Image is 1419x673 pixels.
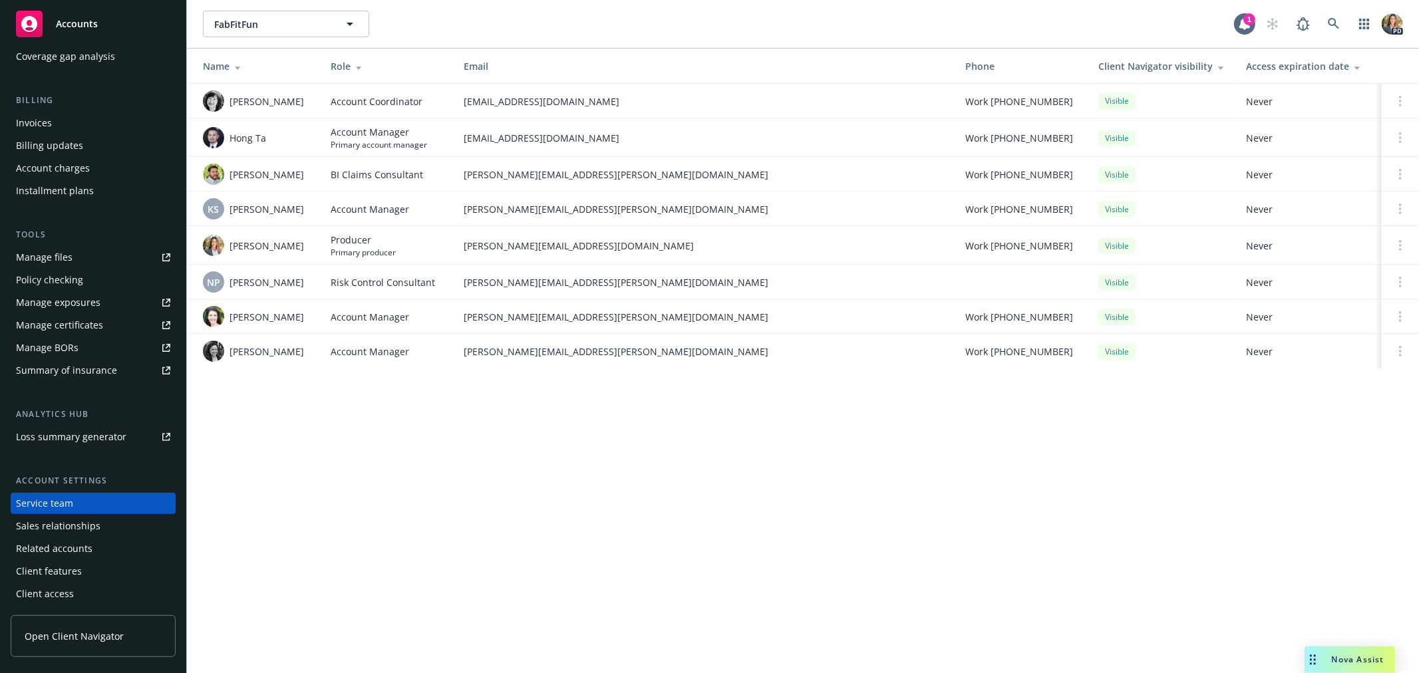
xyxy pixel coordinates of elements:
div: Invoices [16,112,52,134]
div: Tools [11,228,176,241]
div: Visible [1098,166,1136,183]
div: Account settings [11,474,176,487]
span: Never [1246,310,1371,324]
span: [PERSON_NAME] [230,168,304,182]
span: [PERSON_NAME][EMAIL_ADDRESS][PERSON_NAME][DOMAIN_NAME] [464,202,944,216]
span: [PERSON_NAME][EMAIL_ADDRESS][PERSON_NAME][DOMAIN_NAME] [464,310,944,324]
div: Visible [1098,309,1136,325]
span: [PERSON_NAME] [230,94,304,108]
span: Account Coordinator [331,94,422,108]
div: Analytics hub [11,408,176,421]
span: Never [1246,239,1371,253]
a: Coverage gap analysis [11,46,176,67]
span: [PERSON_NAME] [230,275,304,289]
button: FabFitFun [203,11,369,37]
div: 1 [1243,13,1255,25]
span: [PERSON_NAME] [230,202,304,216]
a: Manage files [11,247,176,268]
span: [PERSON_NAME] [230,344,304,358]
img: photo [203,306,224,327]
a: Start snowing [1259,11,1286,37]
a: Invoices [11,112,176,134]
div: Visible [1098,237,1136,254]
a: Switch app [1351,11,1378,37]
span: Never [1246,168,1371,182]
span: Risk Control Consultant [331,275,435,289]
span: [PERSON_NAME][EMAIL_ADDRESS][PERSON_NAME][DOMAIN_NAME] [464,275,944,289]
div: Visible [1098,92,1136,109]
img: photo [203,340,224,362]
div: Visible [1098,201,1136,217]
span: Work [PHONE_NUMBER] [965,168,1073,182]
div: Policy checking [16,269,83,291]
div: Related accounts [16,538,92,559]
div: Drag to move [1305,646,1321,673]
div: Sales relationships [16,515,100,537]
a: Billing updates [11,135,176,156]
span: Account Manager [331,202,409,216]
span: [EMAIL_ADDRESS][DOMAIN_NAME] [464,131,944,145]
span: [PERSON_NAME] [230,310,304,324]
span: Accounts [56,19,98,29]
a: Report a Bug [1290,11,1317,37]
span: NP [207,275,220,289]
div: Visible [1098,130,1136,146]
div: Loss summary generator [16,426,126,448]
span: Never [1246,344,1371,358]
span: Primary producer [331,247,396,258]
span: Account Manager [331,344,409,358]
span: Open Client Navigator [25,629,124,643]
span: Never [1246,202,1371,216]
div: Billing updates [16,135,83,156]
span: Account Manager [331,125,427,139]
img: photo [203,164,224,185]
a: Manage exposures [11,292,176,313]
span: Hong Ta [230,131,266,145]
a: Account charges [11,158,176,179]
a: Policy checking [11,269,176,291]
div: Client features [16,561,82,582]
span: [PERSON_NAME][EMAIL_ADDRESS][PERSON_NAME][DOMAIN_NAME] [464,168,944,182]
span: Work [PHONE_NUMBER] [965,94,1073,108]
span: Account Manager [331,310,409,324]
div: Visible [1098,343,1136,360]
div: Email [464,59,944,73]
a: Related accounts [11,538,176,559]
span: BI Claims Consultant [331,168,423,182]
div: Coverage gap analysis [16,46,115,67]
a: Summary of insurance [11,360,176,381]
span: [EMAIL_ADDRESS][DOMAIN_NAME] [464,94,944,108]
div: Account charges [16,158,90,179]
span: [PERSON_NAME][EMAIL_ADDRESS][DOMAIN_NAME] [464,239,944,253]
div: Role [331,59,442,73]
span: Work [PHONE_NUMBER] [965,344,1073,358]
a: Client access [11,583,176,605]
div: Manage certificates [16,315,103,336]
span: Work [PHONE_NUMBER] [965,239,1073,253]
div: Phone [965,59,1077,73]
a: Search [1321,11,1347,37]
span: FabFitFun [214,17,329,31]
a: Accounts [11,5,176,43]
img: photo [1382,13,1403,35]
span: Never [1246,94,1371,108]
div: Visible [1098,274,1136,291]
div: Manage exposures [16,292,100,313]
div: Installment plans [16,180,94,202]
div: Name [203,59,309,73]
a: Service team [11,493,176,514]
span: Work [PHONE_NUMBER] [965,202,1073,216]
img: photo [203,90,224,112]
a: Manage certificates [11,315,176,336]
a: Manage BORs [11,337,176,358]
span: Never [1246,275,1371,289]
a: Installment plans [11,180,176,202]
a: Loss summary generator [11,426,176,448]
img: photo [203,127,224,148]
img: photo [203,235,224,256]
span: [PERSON_NAME][EMAIL_ADDRESS][PERSON_NAME][DOMAIN_NAME] [464,344,944,358]
span: Nova Assist [1332,654,1384,665]
a: Sales relationships [11,515,176,537]
div: Summary of insurance [16,360,117,381]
